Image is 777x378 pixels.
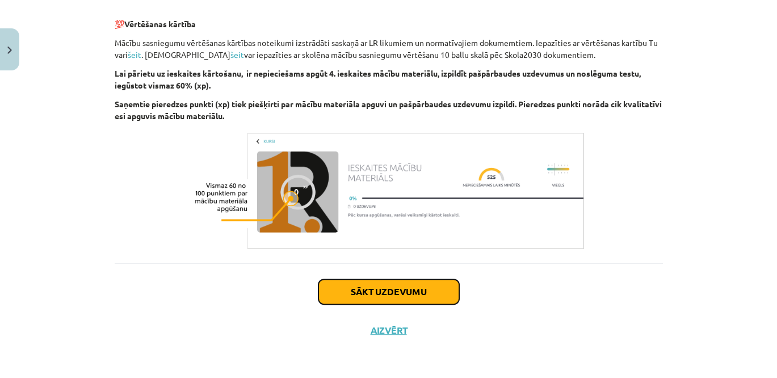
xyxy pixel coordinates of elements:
button: Sākt uzdevumu [318,279,459,304]
b: Lai pārietu uz ieskaites kārtošanu, ir nepieciešams apgūt 4. ieskaites mācību materiālu, izpildīt... [115,68,641,90]
b: Vērtēšanas kārtība [124,19,196,29]
b: Saņemtie pieredzes punkti (xp) tiek piešķirti par mācību materiāla apguvi un pašpārbaudes uzdevum... [115,99,662,121]
button: Aizvērt [367,325,410,336]
p: 💯 [115,6,663,30]
p: Mācību sasniegumu vērtēšanas kārtības noteikumi izstrādāti saskaņā ar LR likumiem un normatīvajie... [115,37,663,61]
img: icon-close-lesson-0947bae3869378f0d4975bcd49f059093ad1ed9edebbc8119c70593378902aed.svg [7,47,12,54]
a: šeit [230,49,244,60]
a: šeit [128,49,141,60]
